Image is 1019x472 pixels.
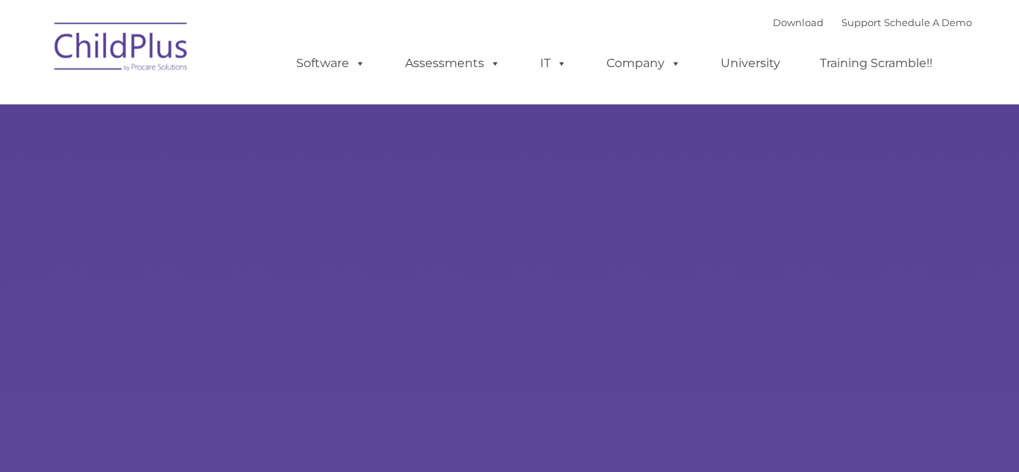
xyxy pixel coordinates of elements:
a: Support [841,16,881,28]
a: Assessments [390,48,515,78]
a: Download [773,16,824,28]
img: ChildPlus by Procare Solutions [47,12,196,86]
a: University [706,48,795,78]
a: Training Scramble!! [805,48,947,78]
a: Schedule A Demo [884,16,972,28]
a: IT [525,48,582,78]
a: Company [592,48,696,78]
a: Software [281,48,380,78]
font: | [773,16,972,28]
